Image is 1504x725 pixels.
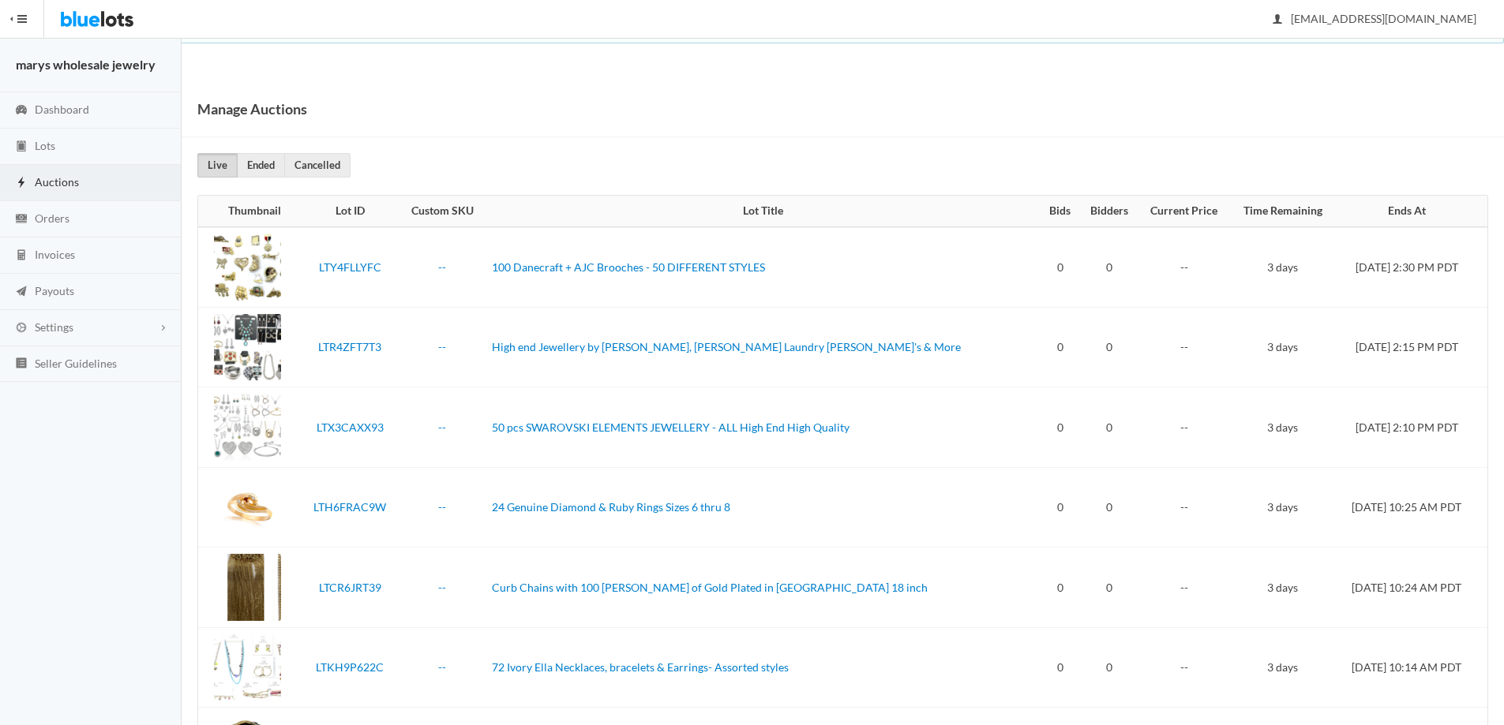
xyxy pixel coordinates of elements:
[1138,307,1229,387] td: --
[316,660,384,674] a: LTKH9P622C
[301,196,399,227] th: Lot ID
[35,175,79,189] span: Auctions
[1080,627,1138,708] td: 0
[197,97,307,121] h1: Manage Auctions
[1080,307,1138,387] td: 0
[1273,12,1476,25] span: [EMAIL_ADDRESS][DOMAIN_NAME]
[35,139,55,152] span: Lots
[198,196,301,227] th: Thumbnail
[1041,467,1080,547] td: 0
[13,357,29,372] ion-icon: list box
[35,248,75,261] span: Invoices
[35,103,89,116] span: Dashboard
[1335,547,1487,628] td: [DATE] 10:24 AM PDT
[1138,547,1229,628] td: --
[35,284,74,297] span: Payouts
[1041,196,1080,227] th: Bids
[1335,467,1487,547] td: [DATE] 10:25 AM PDT
[1230,467,1336,547] td: 3 days
[1270,13,1285,28] ion-icon: person
[197,153,238,178] a: Live
[35,211,69,225] span: Orders
[318,340,381,353] a: LTR4ZFT7T3
[13,103,29,118] ion-icon: speedometer
[438,581,446,594] a: --
[1230,196,1336,227] th: Time Remaining
[13,176,29,191] ion-icon: flash
[1138,227,1229,308] td: --
[319,581,381,594] a: LTCR6JRT39
[1080,467,1138,547] td: 0
[237,153,285,178] a: Ended
[438,420,446,434] a: --
[317,420,384,434] a: LTX3CAXX93
[1041,387,1080,468] td: 0
[492,500,730,514] a: 24 Genuine Diamond & Ruby Rings Sizes 6 thru 8
[1138,627,1229,708] td: --
[1230,387,1336,468] td: 3 days
[1335,227,1487,308] td: [DATE] 2:30 PM PDT
[13,249,29,263] ion-icon: calculator
[1138,387,1229,468] td: --
[284,153,351,178] a: Cancelled
[13,285,29,300] ion-icon: paper plane
[492,581,928,594] a: Curb Chains with 100 [PERSON_NAME] of Gold Plated in [GEOGRAPHIC_DATA] 18 inch
[486,196,1041,227] th: Lot Title
[438,260,446,274] a: --
[1138,196,1229,227] th: Current Price
[1138,467,1229,547] td: --
[1041,547,1080,628] td: 0
[492,260,765,274] a: 100 Danecraft + AJC Brooches - 50 DIFFERENT STYLES
[1041,227,1080,308] td: 0
[492,420,850,434] a: 50 pcs SWAROVSKI ELEMENTS JEWELLERY - ALL High End High Quality
[1080,547,1138,628] td: 0
[438,340,446,353] a: --
[1041,627,1080,708] td: 0
[438,660,446,674] a: --
[1080,196,1138,227] th: Bidders
[1230,627,1336,708] td: 3 days
[319,260,381,274] a: LTY4FLLYFC
[13,140,29,155] ion-icon: clipboard
[1230,307,1336,387] td: 3 days
[1230,227,1336,308] td: 3 days
[35,357,117,370] span: Seller Guidelines
[16,57,156,72] strong: marys wholesale jewelry
[1230,547,1336,628] td: 3 days
[399,196,486,227] th: Custom SKU
[1335,307,1487,387] td: [DATE] 2:15 PM PDT
[492,660,789,674] a: 72 Ivory Ella Necklaces, bracelets & Earrings- Assorted styles
[492,340,961,353] a: High end Jewellery by [PERSON_NAME], [PERSON_NAME] Laundry [PERSON_NAME]'s & More
[13,212,29,227] ion-icon: cash
[1335,627,1487,708] td: [DATE] 10:14 AM PDT
[1335,387,1487,468] td: [DATE] 2:10 PM PDT
[1080,387,1138,468] td: 0
[13,321,29,336] ion-icon: cog
[1041,307,1080,387] td: 0
[438,500,446,514] a: --
[35,320,73,334] span: Settings
[1080,227,1138,308] td: 0
[313,500,386,514] a: LTH6FRAC9W
[1335,196,1487,227] th: Ends At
